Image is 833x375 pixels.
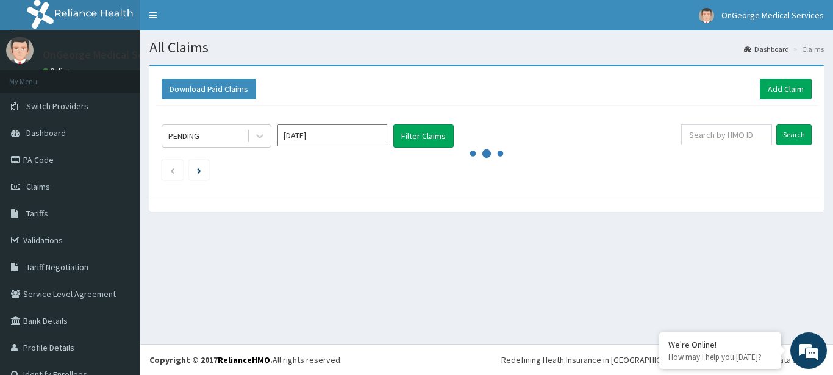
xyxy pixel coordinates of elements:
input: Select Month and Year [277,124,387,146]
a: RelianceHMO [218,354,270,365]
strong: Copyright © 2017 . [149,354,273,365]
div: We're Online! [668,339,772,350]
input: Search by HMO ID [681,124,772,145]
img: User Image [699,8,714,23]
input: Search [776,124,812,145]
li: Claims [790,44,824,54]
span: Switch Providers [26,101,88,112]
svg: audio-loading [468,135,505,172]
span: Tariff Negotiation [26,262,88,273]
a: Next page [197,165,201,176]
footer: All rights reserved. [140,344,833,375]
button: Filter Claims [393,124,454,148]
div: Redefining Heath Insurance in [GEOGRAPHIC_DATA] using Telemedicine and Data Science! [501,354,824,366]
p: How may I help you today? [668,352,772,362]
span: OnGeorge Medical Services [721,10,824,21]
a: Add Claim [760,79,812,99]
p: OnGeorge Medical Services [43,49,172,60]
a: Dashboard [744,44,789,54]
button: Download Paid Claims [162,79,256,99]
span: Tariffs [26,208,48,219]
a: Online [43,66,72,75]
h1: All Claims [149,40,824,55]
img: User Image [6,37,34,64]
a: Previous page [170,165,175,176]
div: PENDING [168,130,199,142]
span: Claims [26,181,50,192]
span: Dashboard [26,127,66,138]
